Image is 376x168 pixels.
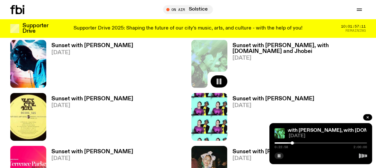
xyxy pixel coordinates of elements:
[51,96,133,102] h3: Sunset with [PERSON_NAME]
[345,29,366,32] span: Remaining
[232,149,349,155] h3: Sunset with [PERSON_NAME], with Claddy
[163,5,213,14] button: On AirSolstice
[232,103,314,108] span: [DATE]
[74,26,302,31] p: Supporter Drive 2025: Shaping the future of our city’s music, arts, and culture - with the help o...
[232,156,349,161] span: [DATE]
[232,43,366,54] h3: Sunset with [PERSON_NAME], with [DOMAIN_NAME] and Jhobei
[341,25,366,28] span: 10:01:57:11
[51,156,133,161] span: [DATE]
[22,23,48,34] h3: Supporter Drive
[10,40,46,88] img: Simon Caldwell stands side on, looking downwards. He has headphones on. Behind him is a brightly ...
[275,146,288,149] span: 0:22:58
[232,96,314,102] h3: Sunset with [PERSON_NAME]
[46,43,133,88] a: Sunset with [PERSON_NAME][DATE]
[227,96,314,141] a: Sunset with [PERSON_NAME][DATE]
[354,146,367,149] span: 2:00:00
[51,43,133,48] h3: Sunset with [PERSON_NAME]
[51,103,133,108] span: [DATE]
[51,50,133,55] span: [DATE]
[46,96,133,141] a: Sunset with [PERSON_NAME][DATE]
[227,43,366,88] a: Sunset with [PERSON_NAME], with [DOMAIN_NAME] and Jhobei[DATE]
[232,55,366,61] span: [DATE]
[289,134,367,139] span: [DATE]
[51,149,133,155] h3: Sunset with [PERSON_NAME]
